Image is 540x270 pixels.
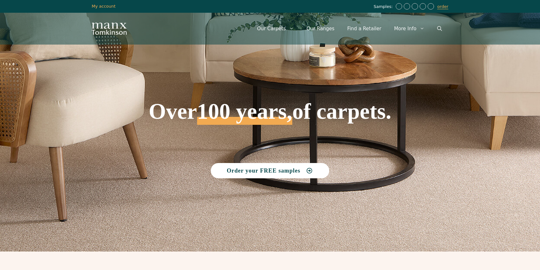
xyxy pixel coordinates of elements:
[300,19,341,38] a: Our Ranges
[92,4,116,9] a: My account
[341,19,387,38] a: Find a Retailer
[92,23,127,35] img: Manx Tomkinson
[251,19,448,38] nav: Primary
[431,19,448,38] a: Open Search Bar
[92,54,448,125] h1: Over of carpets.
[211,163,329,178] a: Order your FREE samples
[227,168,300,174] span: Order your FREE samples
[437,4,448,9] a: order
[251,19,300,38] a: Our Carpets
[197,106,292,125] span: 100 years,
[388,19,431,38] a: More Info
[373,4,394,10] span: Samples:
